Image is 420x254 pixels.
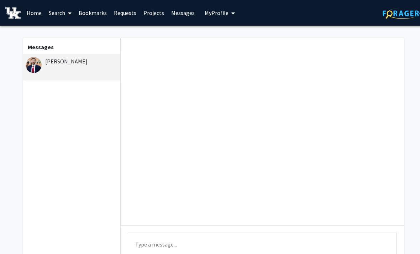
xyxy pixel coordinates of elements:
a: Home [23,0,45,25]
img: University of Kentucky Logo [5,7,21,19]
img: Brooks Lane [26,57,42,73]
a: Bookmarks [75,0,110,25]
b: Messages [28,43,54,51]
a: Requests [110,0,140,25]
a: Search [45,0,75,25]
iframe: Chat [5,222,30,249]
div: [PERSON_NAME] [26,57,119,66]
a: Projects [140,0,168,25]
span: My Profile [205,9,229,16]
a: Messages [168,0,198,25]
